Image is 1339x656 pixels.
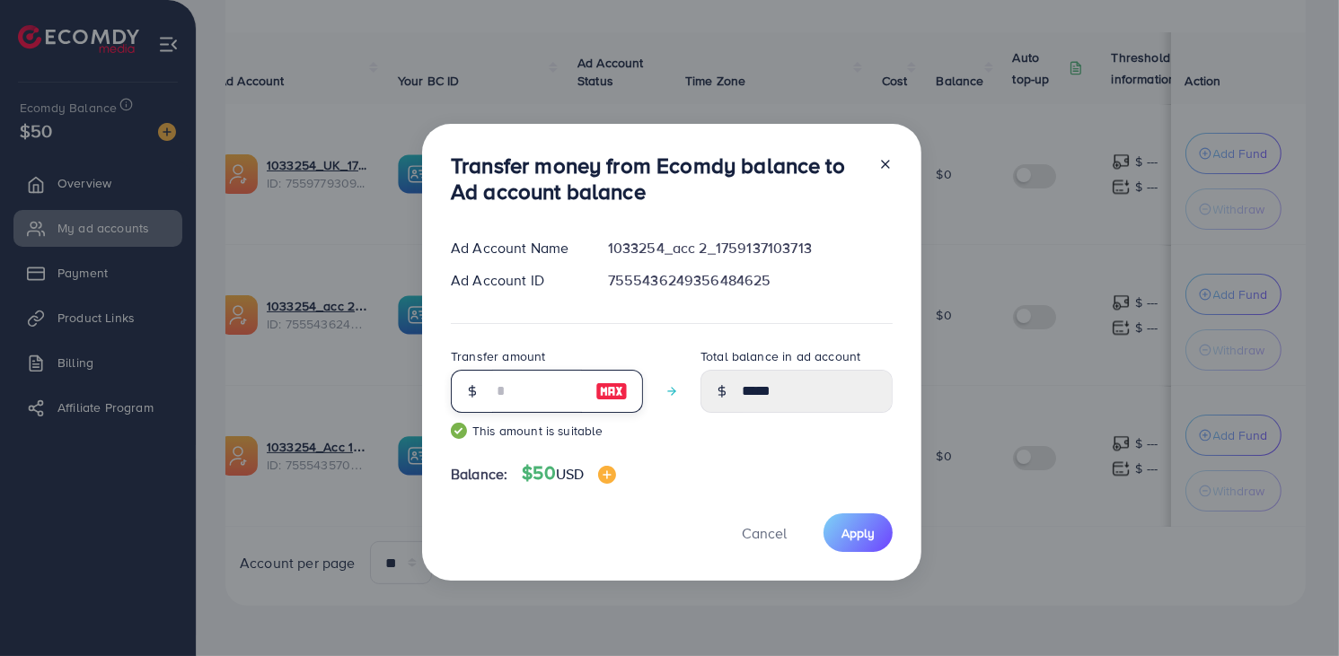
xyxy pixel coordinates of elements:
[841,524,875,542] span: Apply
[451,153,864,205] h3: Transfer money from Ecomdy balance to Ad account balance
[719,513,809,552] button: Cancel
[451,423,467,439] img: guide
[451,464,507,485] span: Balance:
[1263,575,1326,643] iframe: Chat
[594,238,907,258] div: 1033254_acc 2_1759137103713
[742,523,787,543] span: Cancel
[700,347,860,365] label: Total balance in ad account
[451,422,643,440] small: This amount is suitable
[522,462,616,485] h4: $50
[436,270,594,291] div: Ad Account ID
[594,270,907,291] div: 7555436249356484625
[824,513,893,552] button: Apply
[556,464,584,484] span: USD
[436,238,594,258] div: Ad Account Name
[451,347,545,365] label: Transfer amount
[595,380,628,402] img: image
[598,466,616,484] img: image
